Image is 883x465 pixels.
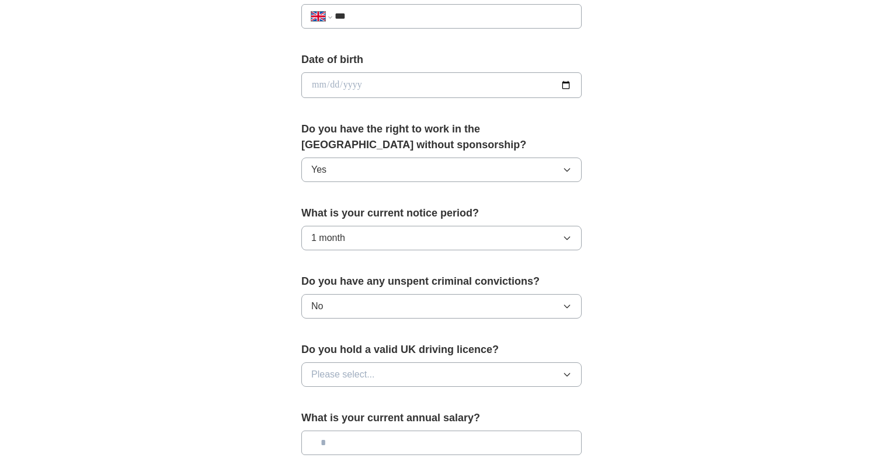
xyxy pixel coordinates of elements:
button: 1 month [301,226,582,250]
span: No [311,299,323,313]
label: Date of birth [301,52,582,68]
label: What is your current annual salary? [301,410,582,426]
span: Yes [311,163,326,177]
label: Do you hold a valid UK driving licence? [301,342,582,358]
label: What is your current notice period? [301,205,582,221]
span: 1 month [311,231,345,245]
span: Please select... [311,368,375,382]
button: Please select... [301,362,582,387]
button: Yes [301,158,582,182]
label: Do you have any unspent criminal convictions? [301,274,582,289]
label: Do you have the right to work in the [GEOGRAPHIC_DATA] without sponsorship? [301,121,582,153]
button: No [301,294,582,319]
